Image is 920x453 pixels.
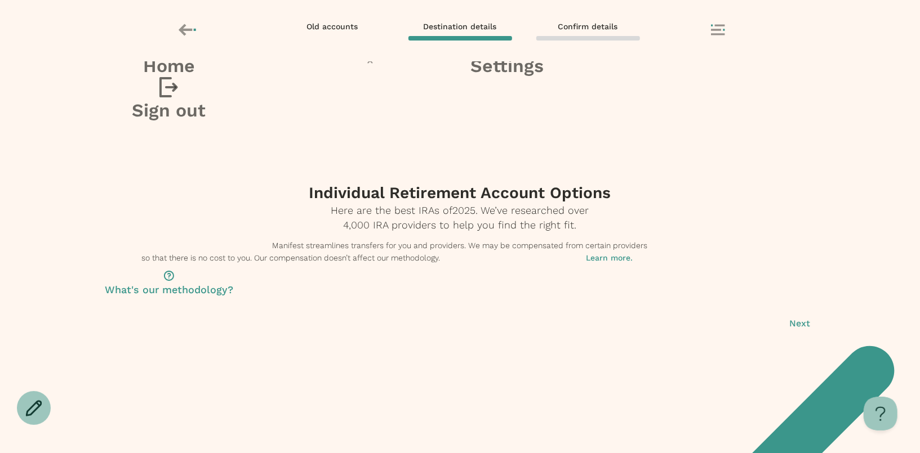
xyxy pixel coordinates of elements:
[306,21,358,32] span: Old accounts
[864,397,897,430] iframe: Help Scout Beacon - Open
[558,21,618,32] span: Confirm details
[441,252,779,264] button: Learn more.
[338,55,676,77] h3: Settings
[424,21,497,32] span: Destination details
[789,318,810,329] span: Next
